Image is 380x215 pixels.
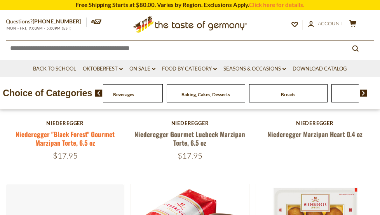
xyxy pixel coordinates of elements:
a: Oktoberfest [83,65,123,73]
a: Niederegger Gourmet Luebeck Marzipan Torte, 6.5 oz [134,129,245,147]
a: Niederegger "Black Forest" Gourmet Marzipan Torte, 6.5 oz [16,129,115,147]
span: Account [318,20,343,26]
a: Seasons & Occasions [223,65,286,73]
a: Food By Category [162,65,217,73]
a: Beverages [113,92,134,97]
img: previous arrow [95,90,103,97]
img: next arrow [360,90,367,97]
a: Back to School [33,65,76,73]
a: Baking, Cakes, Desserts [181,92,230,97]
span: $17.95 [53,151,78,160]
span: MON - FRI, 9:00AM - 5:00PM (EST) [6,26,72,30]
div: Niederegger [6,120,124,126]
a: Breads [281,92,295,97]
a: Download Catalog [293,65,347,73]
p: Questions? [6,17,87,26]
a: Account [308,19,343,28]
a: Click here for details. [249,1,304,8]
a: On Sale [129,65,155,73]
span: $17.95 [178,151,202,160]
a: [PHONE_NUMBER] [33,18,81,25]
a: Niederegger Marzipan Heart 0.4 oz [267,129,363,139]
div: Niederegger [256,120,374,126]
div: Niederegger [131,120,249,126]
